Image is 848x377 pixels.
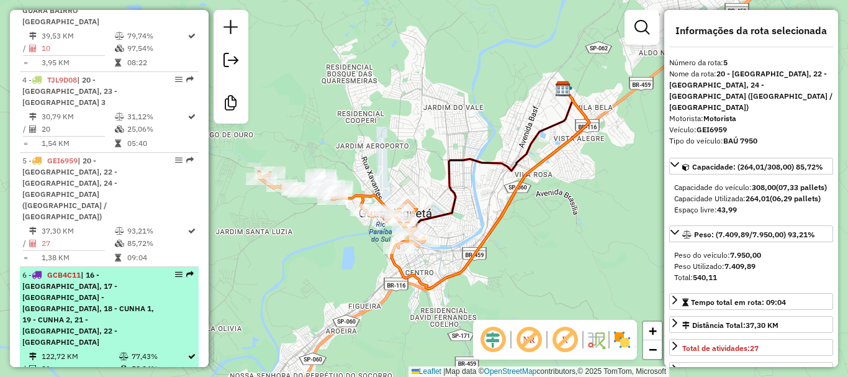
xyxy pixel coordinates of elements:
[674,204,828,216] div: Espaço livre:
[41,225,114,237] td: 37,30 KM
[115,227,124,235] i: % de utilização do peso
[746,194,770,203] strong: 264,01
[669,177,833,220] div: Capacidade: (264,01/308,00) 85,72%
[692,162,823,171] span: Capacidade: (264,01/308,00) 85,72%
[555,81,571,97] img: Atlântica
[669,57,833,68] div: Número da rota:
[669,293,833,310] a: Tempo total em rota: 09:04
[47,156,78,165] span: GEI6959
[175,271,183,278] em: Opções
[47,270,81,279] span: GCB4C11
[29,227,37,235] i: Distância Total
[41,123,114,135] td: 20
[41,57,114,69] td: 3,95 KM
[115,45,124,52] i: % de utilização da cubagem
[22,42,29,55] td: /
[29,365,37,373] i: Total de Atividades
[669,339,833,356] a: Total de atividades:27
[746,320,778,330] span: 37,30 KM
[127,225,187,237] td: 93,21%
[29,353,37,360] i: Distância Total
[693,273,717,282] strong: 540,11
[127,42,187,55] td: 97,54%
[408,366,669,377] div: Map data © contributors,© 2025 TomTom, Microsoft
[669,316,833,333] a: Distância Total:37,30 KM
[669,113,833,124] div: Motorista:
[127,137,187,150] td: 05:40
[723,58,728,67] strong: 5
[731,366,762,376] strong: 1.069,00
[41,363,119,375] td: 21
[22,363,29,375] td: /
[730,250,761,260] strong: 7.950,00
[697,125,727,134] strong: GEI6959
[674,272,828,283] div: Total:
[649,342,657,357] span: −
[674,193,828,204] div: Capacidade Utilizada:
[22,75,117,107] span: | 20 - [GEOGRAPHIC_DATA], 23 - [GEOGRAPHIC_DATA] 3
[550,325,580,355] span: Exibir rótulo
[643,322,662,340] a: Zoom in
[22,137,29,150] td: =
[22,252,29,264] td: =
[29,32,37,40] i: Distância Total
[629,15,654,40] a: Exibir filtros
[694,230,815,239] span: Peso: (7.409,89/7.950,00) 93,21%
[22,57,29,69] td: =
[770,194,821,203] strong: (06,29 pallets)
[115,140,121,147] i: Tempo total em rota
[115,113,124,120] i: % de utilização do peso
[115,240,124,247] i: % de utilização da cubagem
[175,76,183,83] em: Opções
[412,367,441,376] a: Leaflet
[443,367,445,376] span: |
[669,124,833,135] div: Veículo:
[219,15,243,43] a: Nova sessão e pesquisa
[115,59,121,66] i: Tempo total em rota
[29,125,37,133] i: Total de Atividades
[115,32,124,40] i: % de utilização do peso
[115,254,121,261] i: Tempo total em rota
[484,367,537,376] a: OpenStreetMap
[188,113,196,120] i: Rota otimizada
[612,330,632,350] img: Exibir/Ocultar setores
[752,183,776,192] strong: 308,00
[723,136,757,145] strong: BAÚ 7950
[674,182,828,193] div: Capacidade do veículo:
[219,48,243,76] a: Exportar sessão
[186,157,194,164] em: Rota exportada
[22,123,29,135] td: /
[188,32,196,40] i: Rota otimizada
[119,365,129,373] i: % de utilização da cubagem
[29,240,37,247] i: Total de Atividades
[22,156,117,221] span: 5 -
[22,270,154,347] span: 6 -
[724,261,756,271] strong: 7.409,89
[131,350,187,363] td: 77,43%
[776,183,827,192] strong: (07,33 pallets)
[41,252,114,264] td: 1,38 KM
[703,114,736,123] strong: Motorista
[41,137,114,150] td: 1,54 KM
[669,245,833,288] div: Peso: (7.409,89/7.950,00) 93,21%
[41,237,114,250] td: 27
[586,330,606,350] img: Fluxo de ruas
[649,323,657,338] span: +
[127,111,187,123] td: 31,12%
[29,113,37,120] i: Distância Total
[127,57,187,69] td: 08:22
[669,25,833,37] h4: Informações da rota selecionada
[750,343,759,353] strong: 27
[669,135,833,147] div: Tipo do veículo:
[22,156,117,221] span: | 20 - [GEOGRAPHIC_DATA], 22 - [GEOGRAPHIC_DATA], 24 - [GEOGRAPHIC_DATA] ([GEOGRAPHIC_DATA] / [GE...
[674,250,761,260] span: Peso do veículo:
[186,76,194,83] em: Rota exportada
[115,125,124,133] i: % de utilização da cubagem
[22,237,29,250] td: /
[127,123,187,135] td: 25,06%
[682,343,759,353] span: Total de atividades:
[188,227,196,235] i: Rota otimizada
[41,350,119,363] td: 122,72 KM
[643,340,662,359] a: Zoom out
[127,30,187,42] td: 79,74%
